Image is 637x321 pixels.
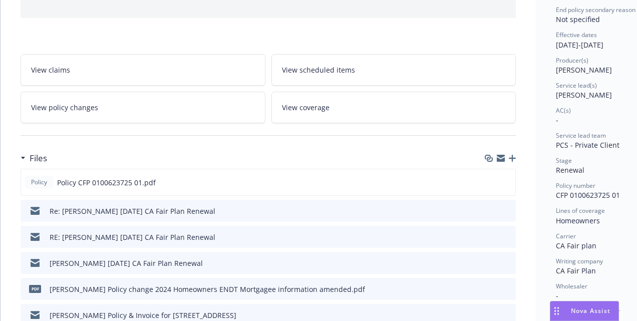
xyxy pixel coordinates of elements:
button: download file [487,310,495,320]
button: preview file [503,284,512,294]
span: View scheduled items [282,65,355,75]
button: download file [487,206,495,216]
span: Lines of coverage [556,206,605,215]
span: Renewal [556,165,584,175]
a: View coverage [271,92,516,123]
span: View coverage [282,102,330,113]
span: CA Fair plan [556,241,596,250]
span: Wholesaler [556,282,587,290]
a: View scheduled items [271,54,516,86]
button: preview file [503,310,512,320]
span: - [556,115,558,125]
span: Producer(s) [556,56,588,65]
div: Files [21,152,47,165]
span: CFP 0100623725 01 [556,190,620,200]
span: pdf [29,285,41,292]
button: download file [487,232,495,242]
a: View claims [21,54,265,86]
div: [PERSON_NAME] [DATE] CA Fair Plan Renewal [50,258,203,268]
div: [PERSON_NAME] Policy change 2024 Homeowners ENDT Mortgagee information amended.pdf [50,284,365,294]
button: download file [487,258,495,268]
span: AC(s) [556,106,571,115]
span: Nova Assist [571,306,610,315]
div: Re: [PERSON_NAME] [DATE] CA Fair Plan Renewal [50,206,215,216]
button: Nova Assist [550,301,619,321]
div: Drag to move [550,301,563,320]
span: End policy secondary reason [556,6,635,14]
span: Policy number [556,181,595,190]
span: View claims [31,65,70,75]
span: Policy [29,178,49,187]
a: View policy changes [21,92,265,123]
span: Carrier [556,232,576,240]
button: preview file [503,258,512,268]
span: Stage [556,156,572,165]
span: [PERSON_NAME] [556,65,612,75]
span: [PERSON_NAME] [556,90,612,100]
span: Policy CFP 0100623725 01.pdf [57,177,156,188]
h3: Files [30,152,47,165]
div: [PERSON_NAME] Policy & Invoice for [STREET_ADDRESS] [50,310,236,320]
span: Service lead team [556,131,606,140]
button: preview file [502,177,511,188]
span: PCS - Private Client [556,140,619,150]
span: View policy changes [31,102,98,113]
button: preview file [503,232,512,242]
span: Service lead(s) [556,81,597,90]
span: Effective dates [556,31,597,39]
div: RE: [PERSON_NAME] [DATE] CA Fair Plan Renewal [50,232,215,242]
span: Not specified [556,15,600,24]
span: Writing company [556,257,603,265]
span: - [556,291,558,300]
span: Homeowners [556,216,600,225]
span: CA Fair Plan [556,266,596,275]
button: preview file [503,206,512,216]
button: download file [486,177,494,188]
button: download file [487,284,495,294]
